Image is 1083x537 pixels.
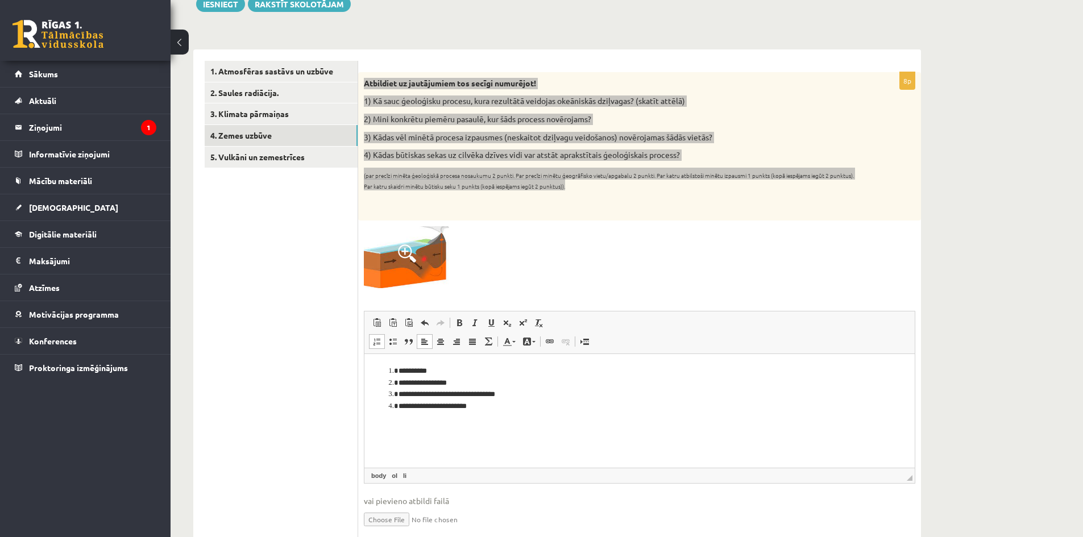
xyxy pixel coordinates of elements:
[417,315,433,330] a: Undo (Ctrl+Z)
[15,355,156,381] a: Proktoringa izmēģinājums
[401,315,417,330] a: Paste from Word
[29,309,119,319] span: Motivācijas programma
[576,334,592,349] a: Insert Page Break for Printing
[15,114,156,140] a: Ziņojumi1
[29,114,156,140] legend: Ziņojumi
[401,334,417,349] a: Block Quote
[364,495,915,507] span: vai pievieno atbildi failā
[205,61,358,82] a: 1. Atmosfēras sastāvs un uzbūve
[205,147,358,168] a: 5. Vulkāni un zemestrīces
[15,274,156,301] a: Atzīmes
[467,315,483,330] a: Italic (Ctrl+I)
[389,471,400,481] a: ol element
[205,103,358,124] a: 3. Klimata pārmaiņas
[15,168,156,194] a: Mācību materiāli
[29,95,56,106] span: Aktuāli
[519,334,539,349] a: Background Color
[364,132,858,143] p: 3) Kādas vēl minētā procesa izpausmes (neskaitot dziļvagu veidošanos) novērojamas šādās vietās?
[364,114,858,125] p: 2) Mini konkrētu piemēru pasaulē, kur šāds process novērojams?
[369,334,385,349] a: Insert/Remove Numbered List
[205,82,358,103] a: 2. Saules radiācija.
[364,226,449,288] img: zx1.png
[15,221,156,247] a: Digitālie materiāli
[15,141,156,167] a: Informatīvie ziņojumi
[451,315,467,330] a: Bold (Ctrl+B)
[483,315,499,330] a: Underline (Ctrl+U)
[542,334,558,349] a: Link (Ctrl+K)
[29,363,128,373] span: Proktoringa izmēģinājums
[899,72,915,90] p: 8p
[464,334,480,349] a: Justify
[29,248,156,274] legend: Maksājumi
[907,475,912,481] span: Resize
[29,141,156,167] legend: Informatīvie ziņojumi
[385,334,401,349] a: Insert/Remove Bulleted List
[15,248,156,274] a: Maksājumi
[369,471,388,481] a: body element
[29,229,97,239] span: Digitālie materiāli
[364,354,915,468] iframe: Editor, wiswyg-editor-user-answer-47024933335400
[15,61,156,87] a: Sākums
[29,282,60,293] span: Atzīmes
[433,334,449,349] a: Center
[205,125,358,146] a: 4. Zemes uzbūve
[141,120,156,135] i: 1
[29,69,58,79] span: Sākums
[29,336,77,346] span: Konferences
[15,88,156,114] a: Aktuāli
[13,20,103,48] a: Rīgas 1. Tālmācības vidusskola
[433,315,449,330] a: Redo (Ctrl+Y)
[499,315,515,330] a: Subscript
[29,202,118,213] span: [DEMOGRAPHIC_DATA]
[558,334,574,349] a: Unlink
[515,315,531,330] a: Superscript
[531,315,547,330] a: Remove Format
[417,334,433,349] a: Align Left
[480,334,496,349] a: Math
[401,471,409,481] a: li element
[364,95,858,107] p: 1) Kā sauc ģeoloģisku procesu, kura rezultātā veidojas okeāniskās dziļvagas? (skatīt attēlā)
[29,176,92,186] span: Mācību materiāli
[385,315,401,330] a: Paste as plain text (Ctrl+Shift+V)
[364,171,854,191] sub: (par precīzi minēta ģeoloģiskā procesa nosaukumu 2 punkti. Par precīzi minētu ģeogrāfisko vietu/a...
[15,301,156,327] a: Motivācijas programma
[15,194,156,220] a: [DEMOGRAPHIC_DATA]
[364,78,536,88] strong: Atbildiet uz jautājumiem tos secīgi numurējot!
[449,334,464,349] a: Align Right
[369,315,385,330] a: Paste (Ctrl+V)
[15,328,156,354] a: Konferences
[364,149,858,161] p: 4) Kādas būtiskas sekas uz cilvēka dzīves vidi var atstāt aprakstītais ģeoloģiskais process?
[499,334,519,349] a: Text Color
